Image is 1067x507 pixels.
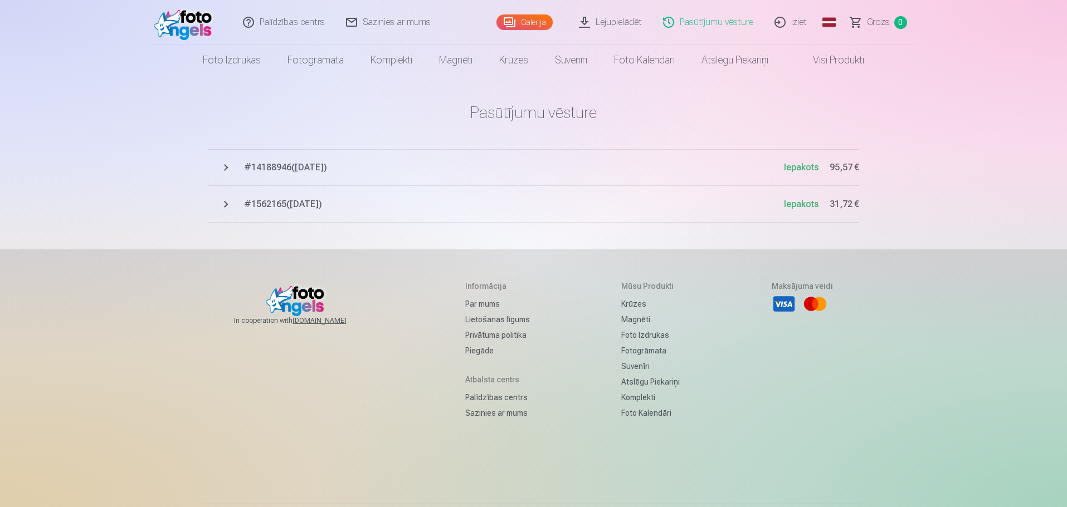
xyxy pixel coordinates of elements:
a: Piegāde [465,343,530,358]
a: Magnēti [426,45,486,76]
button: #1562165([DATE])Iepakots31,72 € [208,186,859,223]
span: 31,72 € [830,198,859,211]
a: Fotogrāmata [274,45,357,76]
a: Privātuma politika [465,327,530,343]
a: Suvenīri [621,358,680,374]
a: Foto kalendāri [621,405,680,421]
a: Krūzes [486,45,542,76]
a: Atslēgu piekariņi [688,45,782,76]
span: # 14188946 ( [DATE] ) [244,161,784,174]
span: Iepakots [784,162,818,173]
a: Krūzes [621,296,680,312]
a: [DOMAIN_NAME] [293,316,373,325]
span: 95,57 € [830,161,859,174]
h5: Informācija [465,280,530,292]
span: # 1562165 ( [DATE] ) [244,198,784,211]
li: Visa [772,292,796,316]
a: Palīdzības centrs [465,390,530,405]
li: Mastercard [803,292,827,316]
a: Suvenīri [542,45,601,76]
h5: Mūsu produkti [621,280,680,292]
button: #14188946([DATE])Iepakots95,57 € [208,149,859,186]
h1: Pasūtījumu vēsture [208,102,859,122]
h5: Atbalsta centrs [465,374,530,385]
a: Komplekti [357,45,426,76]
a: Foto izdrukas [189,45,274,76]
img: /fa1 [154,4,218,40]
h5: Maksājuma veidi [772,280,833,292]
a: Atslēgu piekariņi [621,374,680,390]
a: Galerija [496,14,553,30]
span: In cooperation with [234,316,373,325]
span: Grozs [867,16,890,29]
a: Sazinies ar mums [465,405,530,421]
a: Foto kalendāri [601,45,688,76]
a: Foto izdrukas [621,327,680,343]
span: Iepakots [784,199,818,209]
span: 0 [894,16,907,29]
a: Komplekti [621,390,680,405]
a: Visi produkti [782,45,878,76]
a: Fotogrāmata [621,343,680,358]
a: Par mums [465,296,530,312]
a: Lietošanas līgums [465,312,530,327]
a: Magnēti [621,312,680,327]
